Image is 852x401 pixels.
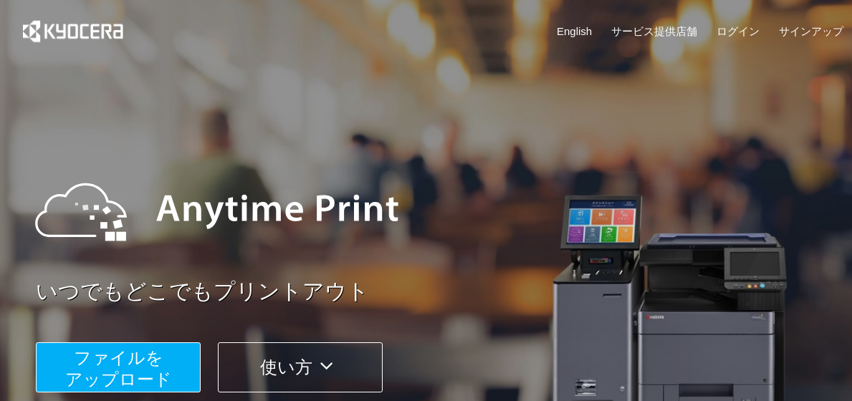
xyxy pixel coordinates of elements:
[36,276,852,307] a: いつでもどこでもプリントアウト
[717,24,760,39] a: ログイン
[611,24,697,39] a: サービス提供店舗
[65,348,172,389] span: ファイルを ​​アップロード
[557,24,592,39] a: English
[36,342,201,392] button: ファイルを​​アップロード
[779,24,843,39] a: サインアップ
[218,342,383,392] button: 使い方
